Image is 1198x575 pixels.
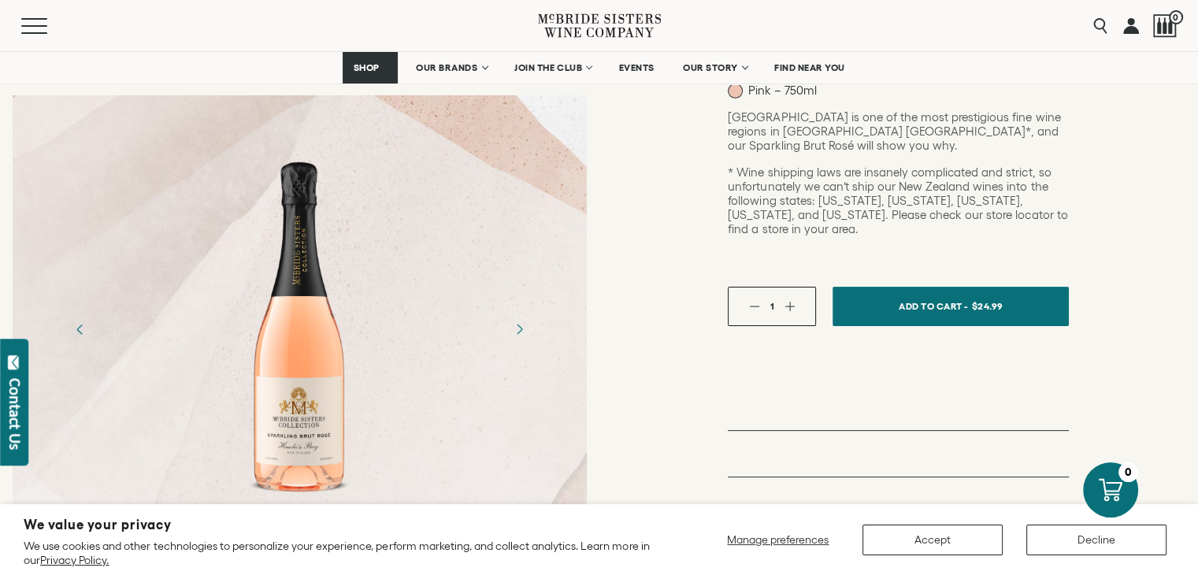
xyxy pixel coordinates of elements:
h2: We value your privacy [24,518,660,532]
p: We use cookies and other technologies to personalize your experience, perform marketing, and coll... [24,539,660,567]
span: $24.99 [972,295,1003,317]
span: Manage preferences [727,533,829,546]
button: Accept [862,525,1003,555]
button: Previous [60,309,101,350]
a: FIND NEAR YOU [764,52,855,83]
span: 1 [770,301,774,311]
span: OUR STORY [683,62,738,73]
button: Add To Cart - $24.99 [833,287,1069,326]
span: [GEOGRAPHIC_DATA] is one of the most prestigious fine wine regions in [GEOGRAPHIC_DATA] [GEOGRAPH... [728,110,1060,152]
span: * Wine shipping laws are insanely complicated and strict, so unfortunately we can’t ship our New ... [728,165,1067,236]
div: Contact Us [7,378,23,450]
span: 0 [1169,10,1183,24]
a: Privacy Policy. [40,554,109,566]
button: Manage preferences [718,525,839,555]
button: Decline [1026,525,1166,555]
button: Next [499,309,540,350]
div: 0 [1118,462,1138,482]
span: SHOP [353,62,380,73]
a: OUR STORY [673,52,757,83]
span: FIND NEAR YOU [774,62,845,73]
a: SHOP [343,52,398,83]
button: Mobile Menu Trigger [21,18,78,34]
span: OUR BRANDS [416,62,477,73]
span: Add To Cart - [899,295,968,317]
a: JOIN THE CLUB [504,52,601,83]
a: EVENTS [609,52,665,83]
a: OUR BRANDS [406,52,496,83]
span: EVENTS [619,62,655,73]
span: JOIN THE CLUB [514,62,582,73]
p: Pink – 750ml [728,83,816,98]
